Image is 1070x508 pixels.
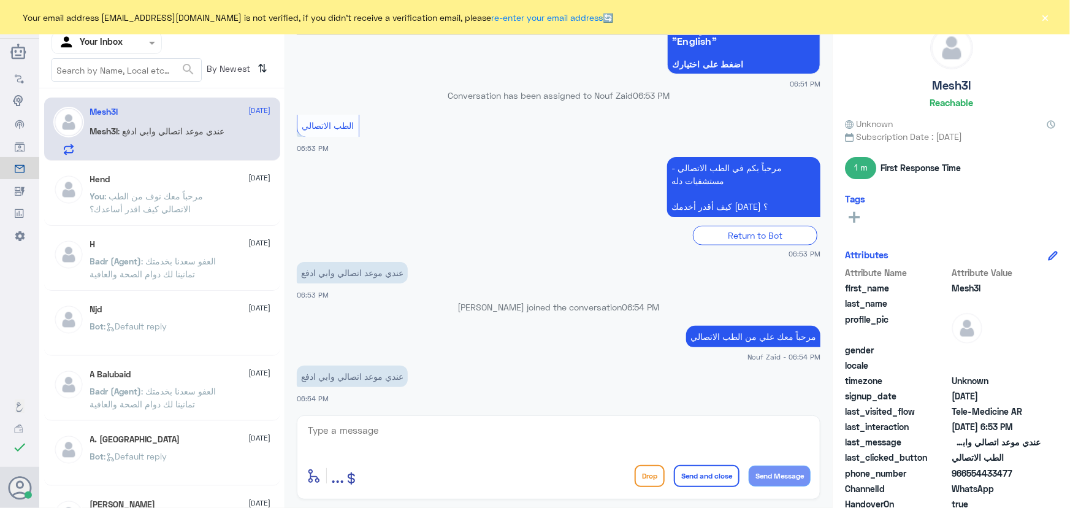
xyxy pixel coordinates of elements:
[845,157,876,179] span: 1 m
[118,126,225,136] span: : عندي موعد اتصالي وابي ادفع
[952,467,1041,480] span: 966554433477
[845,344,949,356] span: gender
[331,462,344,490] button: ...
[672,60,816,69] span: اضغط على اختيارك
[952,374,1041,387] span: Unknown
[53,107,84,137] img: defaultAdmin.png
[845,130,1058,143] span: Subscription Date : [DATE]
[297,394,329,402] span: 06:54 PM
[297,301,820,314] p: [PERSON_NAME] joined the conversation
[90,191,105,201] span: You
[952,313,982,344] img: defaultAdmin.png
[297,291,329,299] span: 06:53 PM
[104,321,167,331] span: : Default reply
[249,433,271,444] span: [DATE]
[845,266,949,279] span: Attribute Name
[845,313,949,341] span: profile_pic
[90,191,204,214] span: : مرحباً معك نوف من الطب الاتصالي كيف اقدر أساعدك؟
[633,90,670,101] span: 06:53 PM
[90,434,180,445] h5: A. Turki
[932,79,971,93] h5: Mesh3l
[258,58,268,79] i: ⇅
[249,105,271,116] span: [DATE]
[181,62,196,77] span: search
[674,465,739,487] button: Send and close
[686,326,820,347] p: 13/10/2025, 6:54 PM
[845,405,949,418] span: last_visited_flow
[952,482,1041,495] span: 2
[952,420,1041,433] span: 2025-10-13T15:53:20.186Z
[845,451,949,464] span: last_clicked_button
[667,157,820,217] p: 13/10/2025, 6:53 PM
[952,359,1041,372] span: null
[845,117,893,130] span: Unknown
[622,302,660,312] span: 06:54 PM
[297,144,329,152] span: 06:53 PM
[249,237,271,248] span: [DATE]
[12,440,27,455] i: check
[90,256,216,279] span: : العفو سعدنا بخدمتك تمانينا لك دوام الصحة والعافية
[90,386,216,409] span: : العفو سعدنا بخدمتك تمانينا لك دوام الصحة والعافية
[845,282,949,294] span: first_name
[52,59,201,81] input: Search by Name, Local etc…
[693,226,817,245] div: Return to Bot
[845,297,949,310] span: last_name
[845,420,949,433] span: last_interaction
[104,451,167,461] span: : Default reply
[53,434,84,465] img: defaultAdmin.png
[297,89,820,102] p: Conversation has been assigned to Nouf Zaid
[90,321,104,331] span: Bot
[90,304,102,315] h5: Njd
[845,359,949,372] span: locale
[789,248,820,259] span: 06:53 PM
[952,451,1041,464] span: الطب الاتصالي
[90,369,131,380] h5: A Balubaid
[930,97,973,108] h6: Reachable
[749,466,811,487] button: Send Message
[952,390,1041,402] span: 2025-10-13T15:42:36.142Z
[1039,11,1052,23] button: ×
[90,256,142,266] span: Badr (Agent)
[53,239,84,270] img: defaultAdmin.png
[249,302,271,314] span: [DATE]
[181,60,196,80] button: search
[53,174,84,205] img: defaultAdmin.png
[845,390,949,402] span: signup_date
[931,27,973,69] img: defaultAdmin.png
[297,366,408,387] p: 13/10/2025, 6:54 PM
[249,368,271,379] span: [DATE]
[90,451,104,461] span: Bot
[952,405,1041,418] span: Tele-Medicine AR
[492,12,603,23] a: re-enter your email address
[952,436,1041,448] span: عندي موعد اتصالي وابي ادفع
[8,476,31,499] button: Avatar
[53,369,84,400] img: defaultAdmin.png
[845,467,949,480] span: phone_number
[845,482,949,495] span: ChannelId
[952,266,1041,279] span: Attribute Value
[202,58,253,83] span: By Newest
[53,304,84,335] img: defaultAdmin.png
[881,161,961,174] span: First Response Time
[297,262,408,283] p: 13/10/2025, 6:53 PM
[302,120,354,131] span: الطب الاتصالي
[90,386,142,396] span: Badr (Agent)
[90,174,110,185] h5: Hend
[331,464,344,487] span: ...
[952,344,1041,356] span: null
[23,11,614,24] span: Your email address [EMAIL_ADDRESS][DOMAIN_NAME] is not verified, if you didn't receive a verifica...
[747,352,820,362] span: Nouf Zaid - 06:54 PM
[90,239,96,250] h5: H
[635,465,665,487] button: Drop
[952,282,1041,294] span: Mesh3l
[90,126,118,136] span: Mesh3l
[845,249,888,260] h6: Attributes
[790,79,820,89] span: 06:51 PM
[845,193,865,204] h6: Tags
[845,436,949,448] span: last_message
[90,107,118,117] h5: Mesh3l
[845,374,949,387] span: timezone
[249,172,271,183] span: [DATE]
